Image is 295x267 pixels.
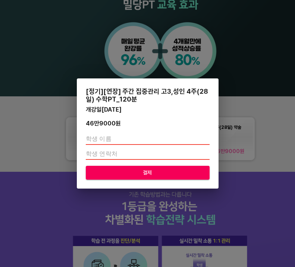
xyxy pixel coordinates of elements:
[86,87,210,103] div: [정기][연장] 주간 집중관리 고3,성인 4주(28일) 수학PT_120분
[86,120,121,127] div: 46만9000 원
[92,168,204,177] span: 결제
[86,166,210,180] button: 결제
[86,148,210,160] input: 학생 연락처
[86,133,210,145] input: 학생 이름
[86,106,210,113] div: 개강일 [DATE]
